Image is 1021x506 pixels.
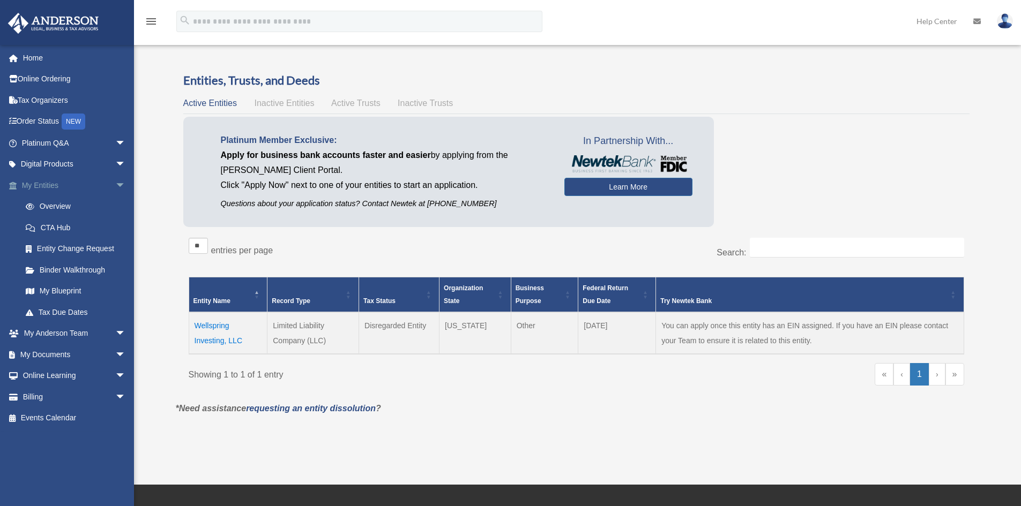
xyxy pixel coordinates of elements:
[115,175,137,197] span: arrow_drop_down
[875,363,893,386] a: First
[8,407,142,429] a: Events Calendar
[145,19,158,28] a: menu
[115,323,137,345] span: arrow_drop_down
[267,312,359,354] td: Limited Liability Company (LLC)
[15,238,142,260] a: Entity Change Request
[578,277,656,313] th: Federal Return Due Date: Activate to sort
[179,14,191,26] i: search
[893,363,910,386] a: Previous
[945,363,964,386] a: Last
[221,133,548,148] p: Platinum Member Exclusive:
[516,284,544,305] span: Business Purpose
[145,15,158,28] i: menu
[183,72,970,89] h3: Entities, Trusts, and Deeds
[564,178,692,196] a: Learn More
[115,386,137,408] span: arrow_drop_down
[62,114,85,130] div: NEW
[15,259,142,281] a: Binder Walkthrough
[398,99,453,108] span: Inactive Trusts
[15,281,142,302] a: My Blueprint
[363,297,396,305] span: Tax Status
[929,363,945,386] a: Next
[254,99,314,108] span: Inactive Entities
[439,277,511,313] th: Organization State: Activate to sort
[8,323,142,344] a: My Anderson Teamarrow_drop_down
[359,312,439,354] td: Disregarded Entity
[8,69,142,90] a: Online Ordering
[246,404,376,413] a: requesting an entity dissolution
[115,365,137,387] span: arrow_drop_down
[583,284,628,305] span: Federal Return Due Date
[115,154,137,176] span: arrow_drop_down
[176,404,381,413] em: *Need assistance ?
[193,297,230,305] span: Entity Name
[8,111,142,133] a: Order StatusNEW
[15,217,142,238] a: CTA Hub
[272,297,310,305] span: Record Type
[8,47,142,69] a: Home
[5,13,102,34] img: Anderson Advisors Platinum Portal
[656,277,964,313] th: Try Newtek Bank : Activate to sort
[331,99,381,108] span: Active Trusts
[511,312,578,354] td: Other
[221,178,548,193] p: Click "Apply Now" next to one of your entities to start an application.
[997,13,1013,29] img: User Pic
[910,363,929,386] a: 1
[189,312,267,354] td: Wellspring Investing, LLC
[660,294,947,307] div: Try Newtek Bank
[8,175,142,196] a: My Entitiesarrow_drop_down
[221,148,548,178] p: by applying from the [PERSON_NAME] Client Portal.
[115,132,137,154] span: arrow_drop_down
[359,277,439,313] th: Tax Status: Activate to sort
[221,197,548,210] p: Questions about your application status? Contact Newtek at [PHONE_NUMBER]
[444,284,483,305] span: Organization State
[656,312,964,354] td: You can apply once this entity has an EIN assigned. If you have an EIN please contact your Team t...
[717,248,746,257] label: Search:
[8,132,142,154] a: Platinum Q&Aarrow_drop_down
[564,133,692,150] span: In Partnership With...
[8,154,142,175] a: Digital Productsarrow_drop_down
[439,312,511,354] td: [US_STATE]
[211,246,273,255] label: entries per page
[8,344,142,365] a: My Documentsarrow_drop_down
[511,277,578,313] th: Business Purpose: Activate to sort
[8,89,142,111] a: Tax Organizers
[189,363,569,382] div: Showing 1 to 1 of 1 entry
[221,150,431,160] span: Apply for business bank accounts faster and easier
[570,155,687,172] img: NewtekBankLogoSM.png
[183,99,237,108] span: Active Entities
[115,344,137,366] span: arrow_drop_down
[15,301,142,323] a: Tax Due Dates
[8,386,142,407] a: Billingarrow_drop_down
[578,312,656,354] td: [DATE]
[267,277,359,313] th: Record Type: Activate to sort
[8,365,142,387] a: Online Learningarrow_drop_down
[189,277,267,313] th: Entity Name: Activate to invert sorting
[15,196,137,217] a: Overview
